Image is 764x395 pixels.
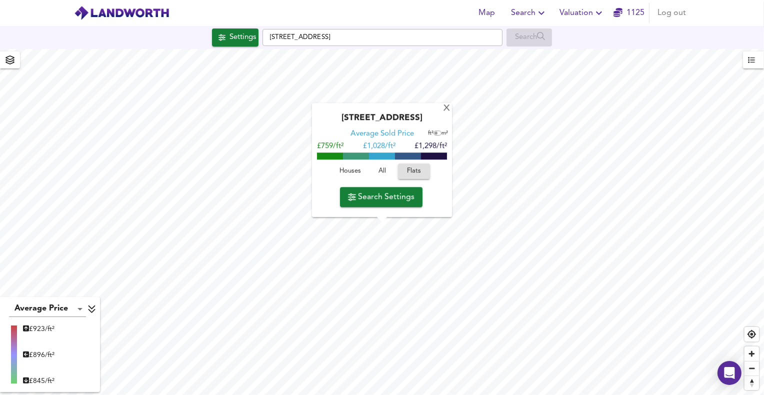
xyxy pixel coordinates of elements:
span: Map [475,6,499,20]
span: Log out [657,6,686,20]
div: Enable a Source before running a Search [506,28,552,46]
div: £ 923/ft² [23,324,54,334]
button: Map [471,3,503,23]
span: Reset bearing to north [744,376,759,390]
img: logo [74,5,169,20]
span: Flats [403,166,425,177]
span: £ 1,028/ft² [363,143,395,150]
span: £759/ft² [317,143,343,150]
span: Search Settings [348,190,414,204]
a: 1125 [613,6,644,20]
span: Valuation [559,6,605,20]
span: ft² [428,131,433,136]
button: Houses [334,164,366,179]
span: Houses [336,166,363,177]
span: All [368,166,395,177]
button: Search Settings [340,187,422,207]
button: Flats [398,164,430,179]
button: Log out [653,3,690,23]
button: Zoom in [744,346,759,361]
button: Find my location [744,327,759,341]
button: Reset bearing to north [744,375,759,390]
button: Search [507,3,551,23]
button: All [366,164,398,179]
button: Settings [212,28,258,46]
div: Average Price [9,301,86,317]
button: Zoom out [744,361,759,375]
span: Search [511,6,547,20]
span: £1,298/ft² [414,143,447,150]
div: Open Intercom Messenger [717,361,741,385]
div: £ 845/ft² [23,376,54,386]
input: Enter a location... [262,29,502,46]
div: [STREET_ADDRESS] [317,113,447,129]
div: X [442,104,451,113]
div: Click to configure Search Settings [212,28,258,46]
div: Average Sold Price [350,129,414,139]
button: 1125 [613,3,645,23]
div: £ 896/ft² [23,350,54,360]
div: Settings [229,31,256,44]
button: Valuation [555,3,609,23]
span: m² [441,131,448,136]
